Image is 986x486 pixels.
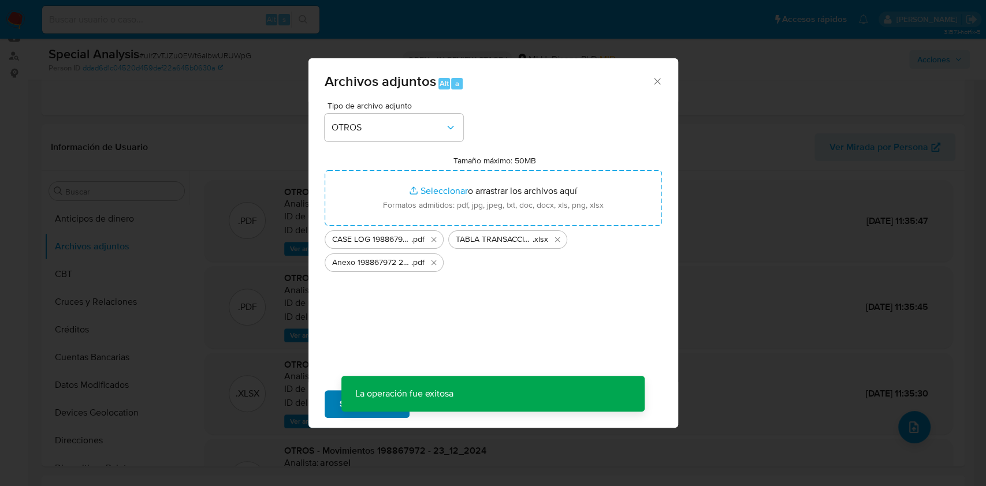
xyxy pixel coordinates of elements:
span: TABLA TRANSACCIONAL 198867972 [DATE] [456,234,533,245]
span: a [455,78,459,89]
label: Tamaño máximo: 50MB [453,155,536,166]
span: Cancelar [429,391,467,417]
span: Subir archivo [340,391,395,417]
span: Archivos adjuntos [325,71,436,91]
span: Alt [440,78,449,89]
span: .pdf [411,257,425,268]
span: Tipo de archivo adjunto [328,102,466,110]
button: OTROS [325,114,463,141]
button: Eliminar Anexo 198867972 22_08_2025.pdf [427,256,441,270]
button: Subir archivo [325,390,410,418]
p: La operación fue exitosa [341,376,467,412]
button: Cerrar [652,76,662,86]
span: .xlsx [533,234,548,245]
ul: Archivos seleccionados [325,226,662,272]
span: Anexo 198867972 22_08_2025 [332,257,411,268]
span: OTROS [332,122,445,133]
button: Eliminar CASE LOG 198867972 22_08_2025 - NIVEL 1.pdf [427,233,441,246]
button: Eliminar TABLA TRANSACCIONAL 198867972 22.08.2025.xlsx [550,233,564,246]
span: CASE LOG 198867972 22_08_2025 - NIVEL 1 [332,234,411,245]
span: .pdf [411,234,425,245]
